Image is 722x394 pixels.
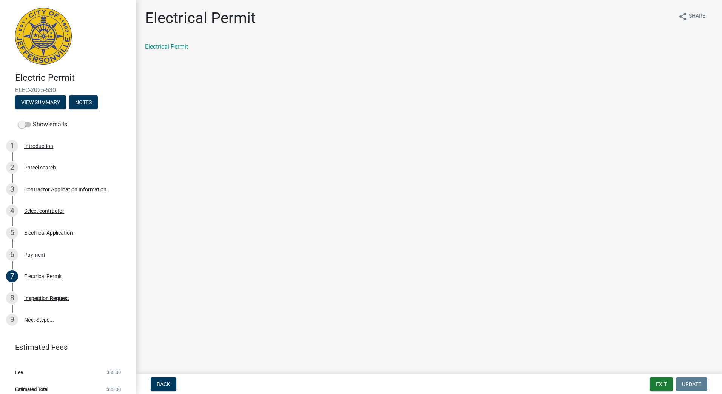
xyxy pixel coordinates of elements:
[151,377,176,391] button: Back
[6,140,18,152] div: 1
[689,12,705,21] span: Share
[106,387,121,392] span: $85.00
[157,381,170,387] span: Back
[24,208,64,214] div: Select contractor
[6,292,18,304] div: 8
[24,230,73,235] div: Electrical Application
[15,95,66,109] button: View Summary
[676,377,707,391] button: Update
[24,143,53,149] div: Introduction
[15,100,66,106] wm-modal-confirm: Summary
[24,295,69,301] div: Inspection Request
[6,183,18,195] div: 3
[6,340,124,355] a: Estimated Fees
[24,165,56,170] div: Parcel search
[15,72,130,83] h4: Electric Permit
[678,12,687,21] i: share
[18,120,67,129] label: Show emails
[15,387,48,392] span: Estimated Total
[672,9,711,24] button: shareShare
[24,187,106,192] div: Contractor Application Information
[682,381,701,387] span: Update
[24,274,62,279] div: Electrical Permit
[15,86,121,94] span: ELEC-2025-530
[145,9,256,27] h1: Electrical Permit
[15,370,23,375] span: Fee
[6,227,18,239] div: 5
[6,270,18,282] div: 7
[6,162,18,174] div: 2
[69,95,98,109] button: Notes
[650,377,673,391] button: Exit
[145,43,188,50] a: Electrical Permit
[24,252,45,257] div: Payment
[15,8,72,65] img: City of Jeffersonville, Indiana
[69,100,98,106] wm-modal-confirm: Notes
[6,314,18,326] div: 9
[106,370,121,375] span: $85.00
[6,249,18,261] div: 6
[6,205,18,217] div: 4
